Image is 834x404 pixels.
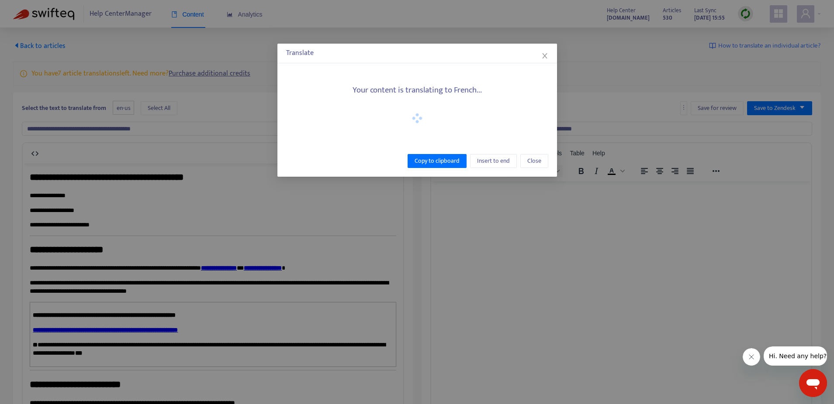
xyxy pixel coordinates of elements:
span: close [541,52,548,59]
iframe: Button to launch messaging window [799,369,827,397]
iframe: Close message [743,348,760,366]
span: Insert to end [477,156,510,166]
button: Copy to clipboard [408,154,467,168]
span: Close [527,156,541,166]
button: Close [520,154,548,168]
body: Rich Text Area. Press ALT-0 for help. [7,7,374,16]
span: Copy to clipboard [415,156,460,166]
h5: Your content is translating to French... [286,86,548,96]
button: Insert to end [470,154,517,168]
div: Translate [286,48,548,58]
button: Close [540,51,550,61]
iframe: Message from company [764,346,827,366]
